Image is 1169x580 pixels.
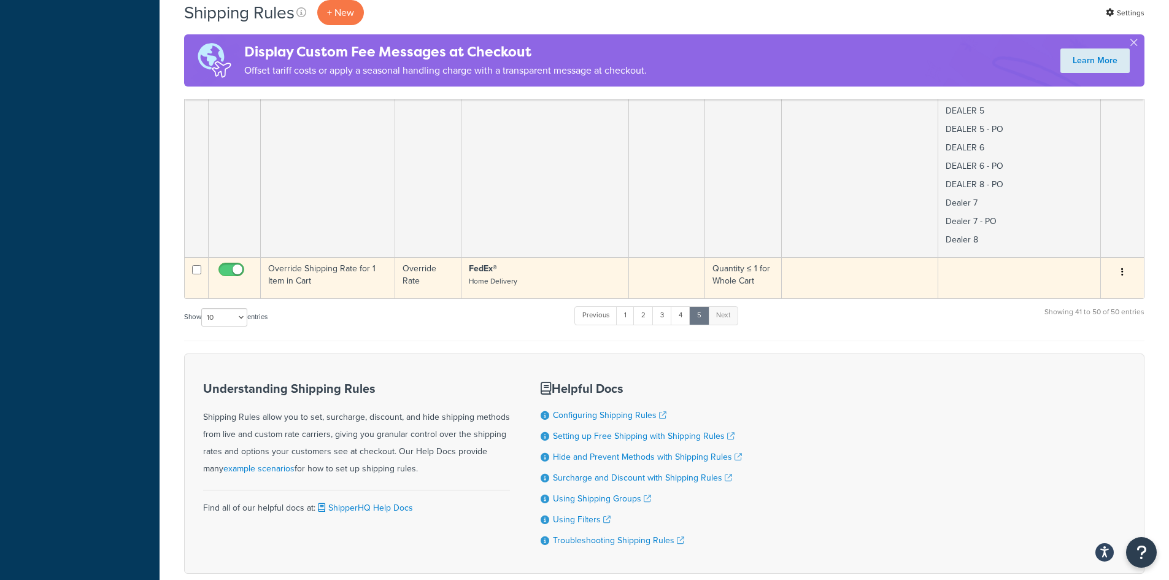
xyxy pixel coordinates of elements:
h3: Helpful Docs [541,382,742,395]
a: Hide and Prevent Methods with Shipping Rules [553,450,742,463]
h4: Display Custom Fee Messages at Checkout [244,42,647,62]
a: Troubleshooting Shipping Rules [553,534,684,547]
a: Surcharge and Discount with Shipping Rules [553,471,732,484]
a: 4 [671,306,690,325]
td: Price ≥ $4900-5000 for Whole Cart [705,26,782,257]
a: Learn More [1060,48,1130,73]
a: ShipperHQ Help Docs [315,501,413,514]
p: DEALER 8 - PO [946,179,1093,191]
td: Override Shipping Rate for 1 Item in Cart [261,257,395,298]
td: DEALER 3 [938,26,1101,257]
div: Find all of our helpful docs at: [203,490,510,517]
img: duties-banner-06bc72dcb5fe05cb3f9472aba00be2ae8eb53ab6f0d8bb03d382ba314ac3c341.png [184,34,244,87]
a: Using Filters [553,513,611,526]
a: 3 [652,306,672,325]
a: Next [708,306,738,325]
a: Using Shipping Groups [553,492,651,505]
td: Quantity ≤ 1 for Whole Cart [705,257,782,298]
td: Shipping Percent for Dealer Orders $4900-$5000 10.25% [261,26,395,257]
p: Offset tariff costs or apply a seasonal handling charge with a transparent message at checkout. [244,62,647,79]
h1: Shipping Rules [184,1,295,25]
td: Override Rate [395,257,461,298]
select: Showentries [201,308,247,327]
div: Shipping Rules allow you to set, surcharge, discount, and hide shipping methods from live and cus... [203,382,510,478]
a: Previous [574,306,617,325]
a: Setting up Free Shipping with Shipping Rules [553,430,735,443]
td: Override Rate [395,26,461,257]
button: Open Resource Center [1126,537,1157,568]
strong: FedEx® [469,262,497,275]
p: Dealer 7 [946,197,1093,209]
p: Dealer 7 - PO [946,215,1093,228]
p: DEALER 6 [946,142,1093,154]
a: example scenarios [223,462,295,475]
small: Home Delivery [469,276,517,287]
a: 1 [616,306,635,325]
a: 5 [689,306,709,325]
a: Configuring Shipping Rules [553,409,666,422]
p: DEALER 6 - PO [946,160,1093,172]
h3: Understanding Shipping Rules [203,382,510,395]
a: Settings [1106,4,1144,21]
div: Showing 41 to 50 of 50 entries [1044,305,1144,331]
p: Dealer 8 [946,234,1093,246]
p: DEALER 5 - PO [946,123,1093,136]
a: 2 [633,306,654,325]
p: DEALER 5 [946,105,1093,117]
label: Show entries [184,308,268,327]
